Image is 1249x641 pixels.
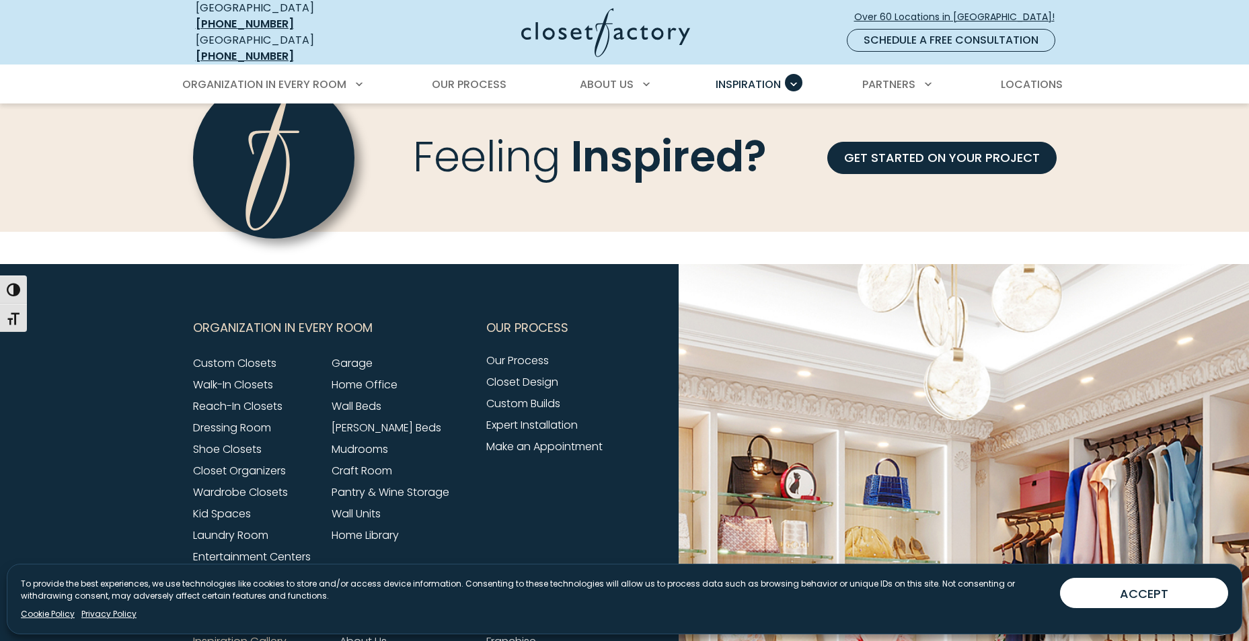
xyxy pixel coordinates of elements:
[193,484,288,500] a: Wardrobe Closets
[413,127,561,186] span: Feeling
[854,5,1066,29] a: Over 60 Locations in [GEOGRAPHIC_DATA]!
[486,439,603,454] a: Make an Appointment
[332,463,392,478] a: Craft Room
[193,463,286,478] a: Closet Organizers
[862,77,915,92] span: Partners
[81,608,137,620] a: Privacy Policy
[193,311,470,345] button: Footer Subnav Button - Organization in Every Room
[196,48,294,64] a: [PHONE_NUMBER]
[332,484,449,500] a: Pantry & Wine Storage
[580,77,634,92] span: About Us
[193,355,276,371] a: Custom Closets
[432,77,506,92] span: Our Process
[196,32,391,65] div: [GEOGRAPHIC_DATA]
[854,10,1065,24] span: Over 60 Locations in [GEOGRAPHIC_DATA]!
[193,549,311,564] a: Entertainment Centers
[486,374,558,390] a: Closet Design
[193,377,273,392] a: Walk-In Closets
[827,142,1057,174] a: GET STARTED ON YOUR PROJECT
[193,311,373,345] span: Organization in Every Room
[193,441,262,457] a: Shoe Closets
[332,506,381,521] a: Wall Units
[571,127,767,186] span: Inspired?
[486,311,617,345] button: Footer Subnav Button - Our Process
[21,608,75,620] a: Cookie Policy
[847,29,1055,52] a: Schedule a Free Consultation
[21,578,1049,602] p: To provide the best experiences, we use technologies like cookies to store and/or access device i...
[486,311,568,345] span: Our Process
[486,353,549,368] a: Our Process
[193,420,271,435] a: Dressing Room
[332,441,388,457] a: Mudrooms
[173,66,1077,103] nav: Primary Menu
[332,420,441,435] a: [PERSON_NAME] Beds
[193,506,251,521] a: Kid Spaces
[332,527,399,543] a: Home Library
[332,355,373,371] a: Garage
[182,77,346,92] span: Organization in Every Room
[332,398,381,414] a: Wall Beds
[193,527,268,543] a: Laundry Room
[332,377,398,392] a: Home Office
[716,77,781,92] span: Inspiration
[1001,77,1063,92] span: Locations
[196,16,294,32] a: [PHONE_NUMBER]
[486,417,578,433] a: Expert Installation
[521,8,690,57] img: Closet Factory Logo
[193,398,282,414] a: Reach-In Closets
[486,396,560,411] a: Custom Builds
[1060,578,1228,608] button: ACCEPT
